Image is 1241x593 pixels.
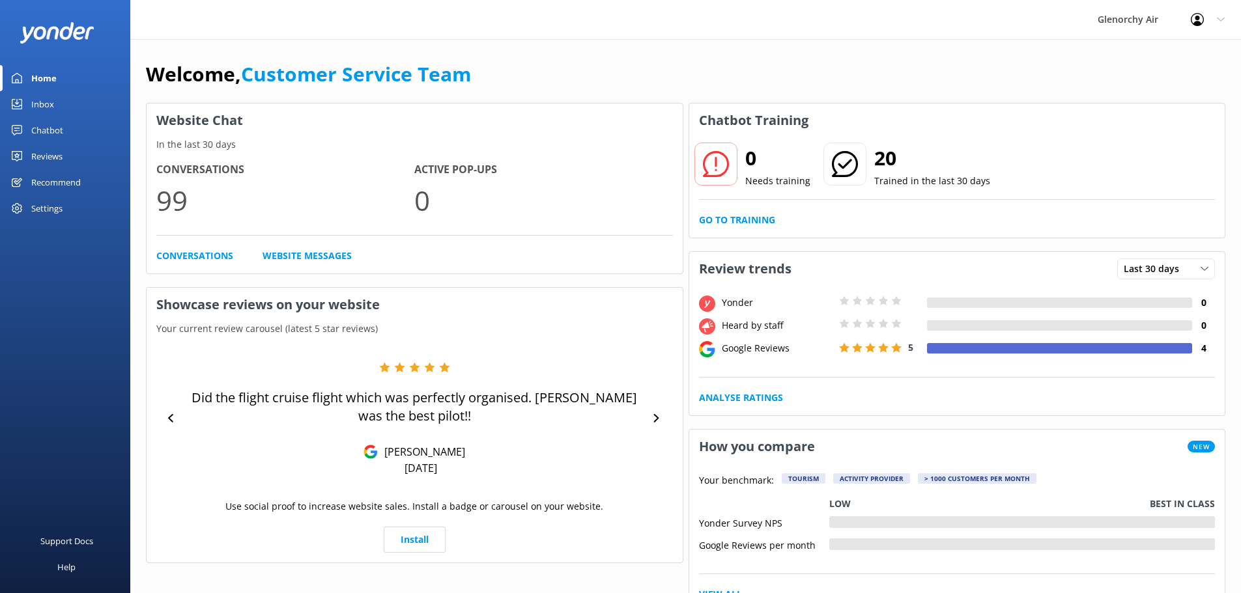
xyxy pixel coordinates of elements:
div: Support Docs [40,528,93,554]
div: Settings [31,195,63,221]
p: Trained in the last 30 days [874,174,990,188]
p: Your benchmark: [699,473,774,489]
p: Low [829,497,851,511]
h4: Conversations [156,161,414,178]
h3: How you compare [689,430,825,463]
div: Heard by staff [719,318,836,333]
a: Conversations [156,249,233,263]
a: Customer Service Team [241,61,471,87]
img: yonder-white-logo.png [20,22,94,44]
div: Yonder [719,296,836,310]
h3: Review trends [689,252,801,286]
p: Did the flight cruise flight which was perfectly organised. [PERSON_NAME] was the best pilot!! [182,389,647,425]
div: Google Reviews per month [699,538,829,550]
h2: 20 [874,143,990,174]
p: 99 [156,178,414,222]
a: Website Messages [263,249,352,263]
h3: Showcase reviews on your website [147,288,683,322]
span: Last 30 days [1124,262,1187,276]
div: Reviews [31,143,63,169]
p: 0 [414,178,672,222]
img: Google Reviews [364,445,378,459]
h4: 0 [1192,318,1215,333]
h2: 0 [745,143,810,174]
p: Use social proof to increase website sales. Install a badge or carousel on your website. [225,499,603,514]
p: Best in class [1150,497,1215,511]
h3: Chatbot Training [689,103,818,137]
p: [PERSON_NAME] [378,445,465,459]
p: [DATE] [405,461,437,475]
h4: 4 [1192,341,1215,355]
h3: Website Chat [147,103,683,137]
h4: Active Pop-ups [414,161,672,178]
div: Google Reviews [719,341,836,355]
a: Analyse Ratings [699,391,783,405]
span: New [1188,441,1215,452]
div: Chatbot [31,117,63,143]
h4: 0 [1192,296,1215,310]
div: Help [57,554,76,580]
h1: Welcome, [146,59,471,90]
p: Needs training [745,174,810,188]
div: Inbox [31,91,54,117]
div: Activity Provider [833,473,910,484]
p: Your current review carousel (latest 5 star reviews) [147,322,683,336]
div: Yonder Survey NPS [699,516,829,528]
a: Go to Training [699,213,775,227]
div: Tourism [782,473,825,484]
div: > 1000 customers per month [918,473,1036,484]
div: Home [31,65,57,91]
p: In the last 30 days [147,137,683,152]
a: Install [384,527,446,553]
div: Recommend [31,169,81,195]
span: 5 [908,341,913,353]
